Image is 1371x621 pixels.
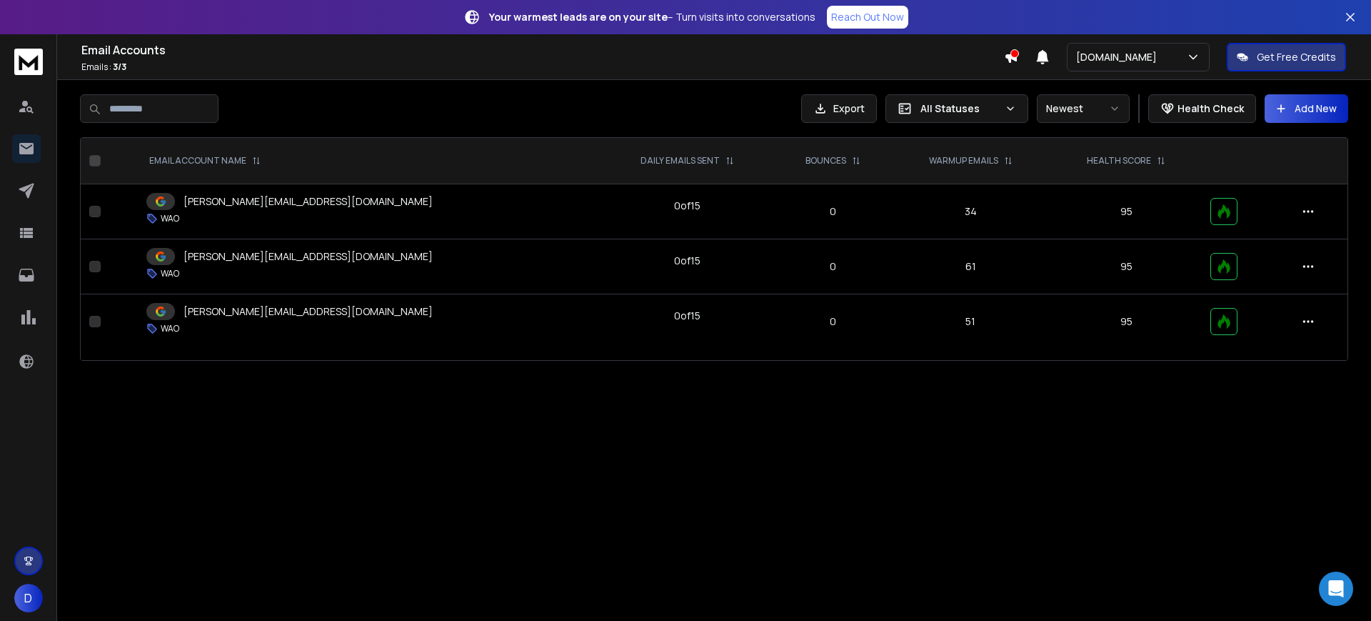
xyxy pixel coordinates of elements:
p: Reach Out Now [831,10,904,24]
button: Export [801,94,877,123]
div: 0 of 15 [674,199,700,213]
button: D [14,584,43,612]
td: 95 [1050,294,1202,349]
p: 0 [783,314,883,329]
p: [DOMAIN_NAME] [1076,50,1162,64]
td: 34 [891,184,1050,239]
div: EMAIL ACCOUNT NAME [149,155,261,167]
p: 0 [783,204,883,219]
p: [PERSON_NAME][EMAIL_ADDRESS][DOMAIN_NAME] [184,249,433,264]
img: logo [14,49,43,75]
h1: Email Accounts [81,41,1004,59]
td: 95 [1050,184,1202,239]
p: WARMUP EMAILS [929,155,998,167]
p: DAILY EMAILS SENT [641,155,720,167]
strong: Your warmest leads are on your site [489,10,668,24]
button: Health Check [1148,94,1256,123]
p: WAO [161,213,179,224]
p: 0 [783,259,883,274]
div: 0 of 15 [674,309,700,323]
span: 3 / 3 [113,61,126,73]
button: Get Free Credits [1227,43,1346,71]
p: BOUNCES [805,155,846,167]
p: WAO [161,268,179,279]
p: [PERSON_NAME][EMAIL_ADDRESS][DOMAIN_NAME] [184,194,433,209]
td: 51 [891,294,1050,349]
p: HEALTH SCORE [1087,155,1151,167]
td: 61 [891,239,1050,294]
div: 0 of 15 [674,254,700,268]
div: Open Intercom Messenger [1319,572,1353,606]
p: Get Free Credits [1257,50,1336,64]
p: – Turn visits into conversations [489,10,815,24]
button: Newest [1037,94,1130,123]
p: WAO [161,323,179,334]
a: Reach Out Now [827,6,908,29]
p: Emails : [81,61,1004,73]
button: Add New [1265,94,1348,123]
p: Health Check [1177,101,1244,116]
p: [PERSON_NAME][EMAIL_ADDRESS][DOMAIN_NAME] [184,304,433,319]
p: All Statuses [920,101,999,116]
td: 95 [1050,239,1202,294]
